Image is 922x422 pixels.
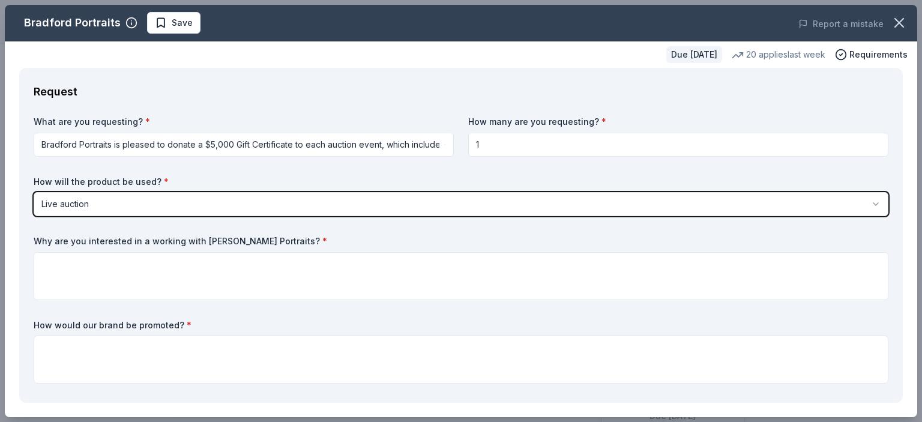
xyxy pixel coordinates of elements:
label: Why are you interested in a working with [PERSON_NAME] Portraits? [34,235,888,247]
div: Due [DATE] [666,46,722,63]
label: How would our brand be promoted? [34,319,888,331]
div: 20 applies last week [732,47,825,62]
label: How will the product be used? [34,176,888,188]
span: Requirements [849,47,908,62]
label: What are you requesting? [34,116,454,128]
span: Save [172,16,193,30]
button: Report a mistake [798,17,884,31]
div: Request [34,82,888,101]
button: Save [147,12,200,34]
label: How many are you requesting? [468,116,888,128]
button: Requirements [835,47,908,62]
div: Bradford Portraits [24,13,121,32]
